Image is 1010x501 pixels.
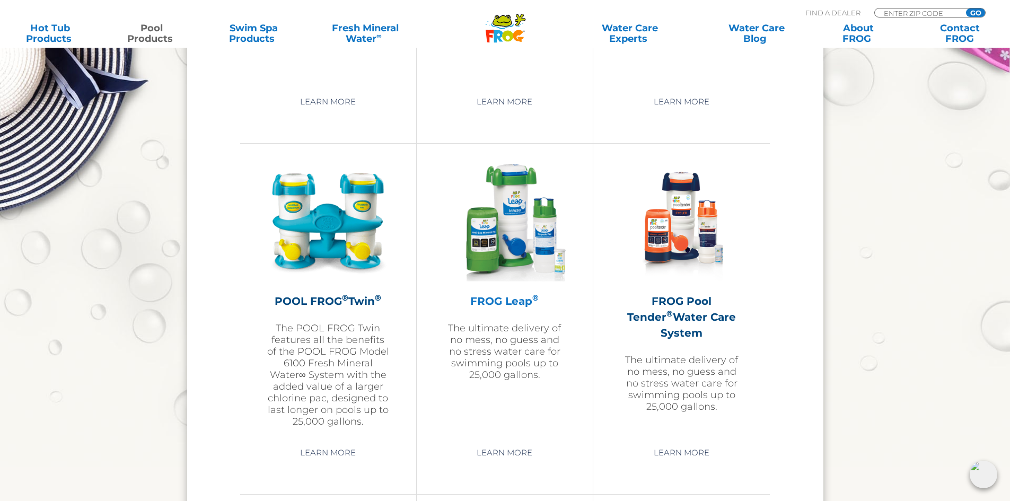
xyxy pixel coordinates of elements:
[883,8,954,17] input: Zip Code Form
[443,322,566,381] p: The ultimate delivery of no mess, no guess and no stress water care for swimming pools up to 25,0...
[214,23,293,44] a: Swim SpaProducts
[267,160,390,283] img: pool-product-pool-frog-twin-300x300.png
[288,443,368,462] a: Learn More
[805,8,860,17] p: Find A Dealer
[288,92,368,111] a: Learn More
[267,293,390,309] h2: POOL FROG Twin
[620,160,743,283] img: pool-tender-product-img-v2-300x300.png
[666,309,673,319] sup: ®
[620,160,743,435] a: FROG Pool Tender®Water Care SystemThe ultimate delivery of no mess, no guess and no stress water ...
[375,293,381,303] sup: ®
[920,23,999,44] a: ContactFROG
[315,23,415,44] a: Fresh MineralWater∞
[532,293,539,303] sup: ®
[966,8,985,17] input: GO
[819,23,898,44] a: AboutFROG
[642,92,722,111] a: Learn More
[620,354,743,412] p: The ultimate delivery of no mess, no guess and no stress water care for swimming pools up to 25,0...
[443,160,566,435] a: FROG Leap®The ultimate delivery of no mess, no guess and no stress water care for swimming pools ...
[464,92,544,111] a: Learn More
[376,31,382,40] sup: ∞
[443,293,566,309] h2: FROG Leap
[642,443,722,462] a: Learn More
[112,23,191,44] a: PoolProducts
[267,160,390,435] a: POOL FROG®Twin®The POOL FROG Twin features all the benefits of the POOL FROG Model 6100 Fresh Min...
[717,23,796,44] a: Water CareBlog
[11,23,90,44] a: Hot TubProducts
[464,443,544,462] a: Learn More
[970,461,997,488] img: openIcon
[620,293,743,341] h2: FROG Pool Tender Water Care System
[566,23,694,44] a: Water CareExperts
[342,293,348,303] sup: ®
[267,322,390,427] p: The POOL FROG Twin features all the benefits of the POOL FROG Model 6100 Fresh Mineral Water∞ Sys...
[443,160,566,283] img: frog-leap-featured-img-v2-300x300.png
